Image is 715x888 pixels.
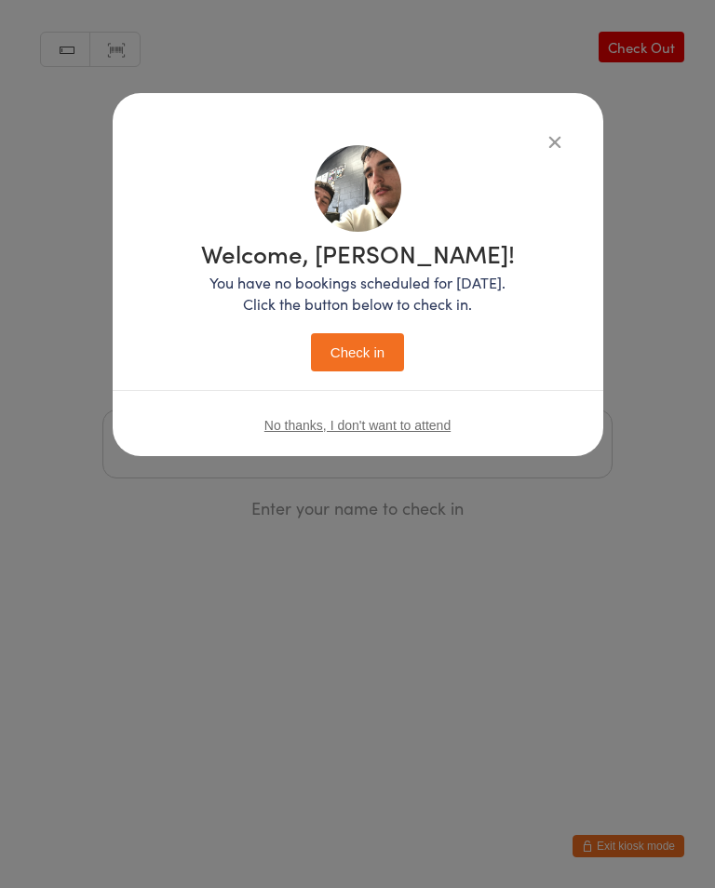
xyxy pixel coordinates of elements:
button: Check in [311,333,404,371]
h1: Welcome, [PERSON_NAME]! [201,241,515,265]
p: You have no bookings scheduled for [DATE]. Click the button below to check in. [201,272,515,315]
button: No thanks, I don't want to attend [264,418,451,433]
img: image1755838179.png [315,145,401,232]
